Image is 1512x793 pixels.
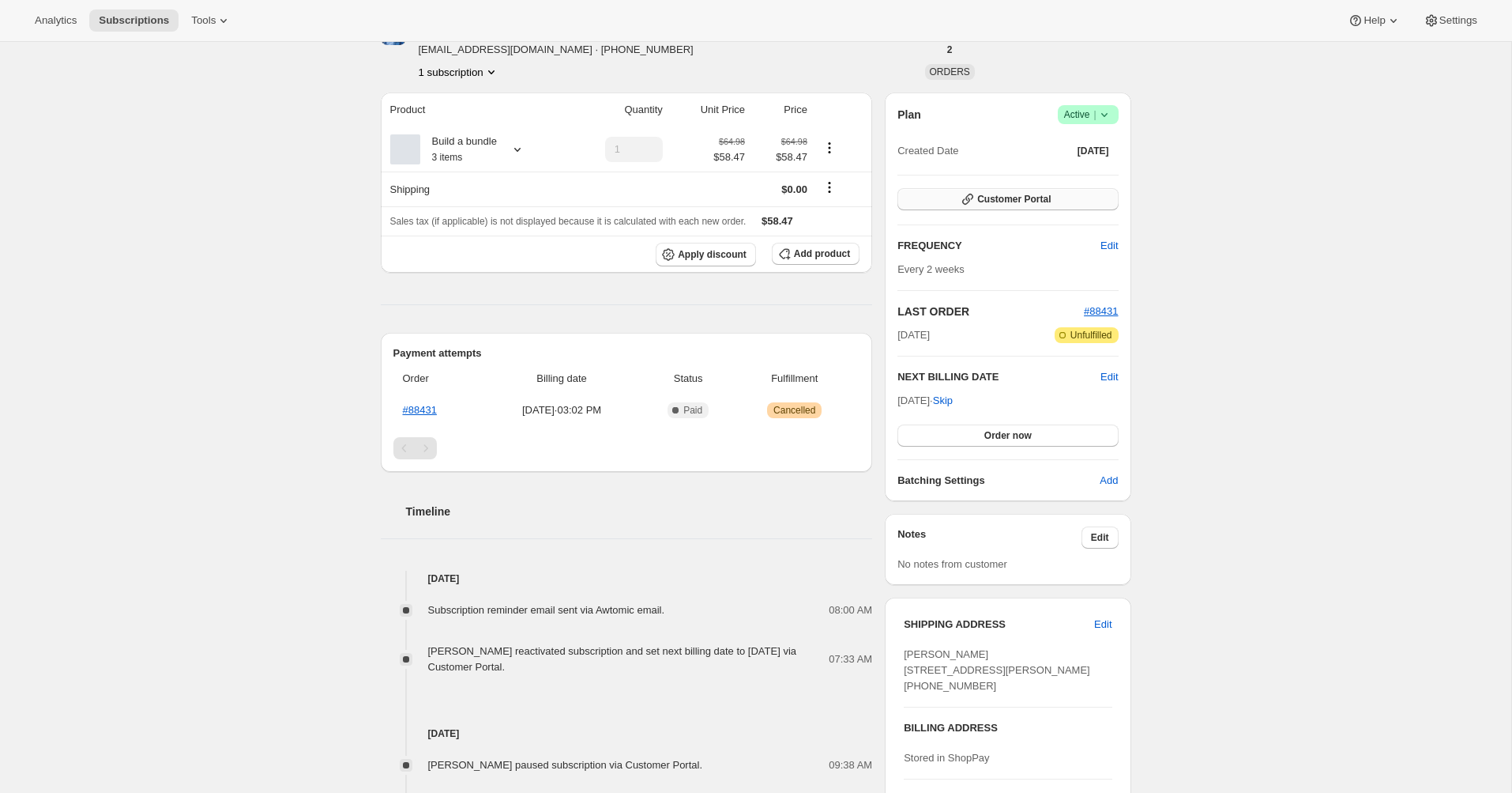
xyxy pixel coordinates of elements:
span: Edit [1100,238,1118,254]
span: [DATE] · [897,395,953,406]
span: [PERSON_NAME] paused subscription via Customer Portal. [428,759,703,771]
small: 3 items [432,152,463,163]
h2: NEXT BILLING DATE [897,369,1100,385]
span: Edit [1091,531,1109,544]
span: $58.47 [762,215,793,227]
span: $0.00 [781,183,807,195]
h2: Plan [897,107,921,123]
h2: Timeline [406,504,873,519]
span: [EMAIL_ADDRESS][DOMAIN_NAME] · [PHONE_NUMBER] [419,42,694,58]
span: Active [1064,107,1112,123]
span: Help [1363,14,1385,27]
span: Sales tax (if applicable) is not displayed because it is calculated with each new order. [390,216,747,227]
span: [PERSON_NAME] [STREET_ADDRESS][PERSON_NAME] [PHONE_NUMBER] [904,648,1090,692]
span: | [1093,108,1096,121]
button: Edit [1081,527,1119,549]
span: Paid [683,404,702,417]
nav: Pagination [393,437,860,459]
button: Edit [1085,612,1121,637]
th: Shipping [381,172,566,206]
button: Tools [182,9,241,32]
button: Add [1090,468,1127,493]
small: $64.98 [781,137,807,146]
h3: Notes [897,527,1081,549]
div: Build a bundle [420,134,497,165]
span: $58.47 [713,149,745,165]
th: Quantity [565,93,668,127]
span: Skip [933,393,953,409]
th: Order [393,361,482,396]
span: Add product [794,247,850,260]
th: Price [750,93,812,127]
span: Tools [191,14,216,27]
span: [DATE] · 03:02 PM [486,402,638,418]
span: 08:00 AM [829,602,872,618]
h6: Batching Settings [897,473,1100,489]
button: Analytics [25,9,86,32]
span: [DATE] [1078,145,1109,157]
button: Order now [897,425,1118,447]
span: [DATE] [897,327,930,343]
span: Order now [984,429,1032,442]
span: 09:38 AM [829,757,872,773]
span: No notes from customer [897,558,1007,570]
th: Unit Price [668,93,750,127]
h3: BILLING ADDRESS [904,720,1111,736]
h4: [DATE] [381,726,873,742]
th: Product [381,93,566,127]
button: 2 [938,39,962,61]
button: Subscriptions [89,9,179,32]
h2: LAST ORDER [897,304,1084,319]
h3: SHIPPING ADDRESS [904,617,1094,633]
button: Edit [1100,369,1118,385]
h2: FREQUENCY [897,238,1100,254]
span: $58.47 [754,149,807,165]
span: Settings [1439,14,1477,27]
span: 2 [947,43,953,56]
span: Cancelled [773,404,815,417]
button: Help [1338,9,1410,32]
span: Subscription reminder email sent via Awtomic email. [428,604,665,616]
button: Apply discount [656,243,756,266]
a: #88431 [403,404,437,416]
span: Stored in ShopPay [904,752,989,764]
button: Customer Portal [897,188,1118,210]
button: Product actions [817,139,842,157]
button: Edit [1091,233,1127,259]
button: Skip [923,388,962,413]
span: [PERSON_NAME] reactivated subscription and set next billing date to [DATE] via Customer Portal. [428,645,797,673]
span: Edit [1094,617,1111,633]
span: Status [647,371,729,387]
button: [DATE] [1068,140,1119,162]
span: Unfulfilled [1070,329,1112,342]
button: #88431 [1084,304,1118,319]
small: $64.98 [719,137,745,146]
span: Billing date [486,371,638,387]
span: Created Date [897,143,958,159]
span: ORDERS [930,66,970,77]
span: Add [1100,473,1118,489]
button: Shipping actions [817,179,842,196]
span: Every 2 weeks [897,263,965,275]
span: Subscriptions [99,14,169,27]
span: 07:33 AM [829,651,872,667]
button: Settings [1414,9,1487,32]
a: #88431 [1084,305,1118,317]
h4: [DATE] [381,571,873,587]
span: Analytics [35,14,77,27]
button: Product actions [419,64,499,80]
span: Customer Portal [977,193,1051,206]
button: Add product [772,243,859,265]
h2: Payment attempts [393,346,860,361]
span: Fulfillment [739,371,850,387]
span: Apply discount [678,248,747,261]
